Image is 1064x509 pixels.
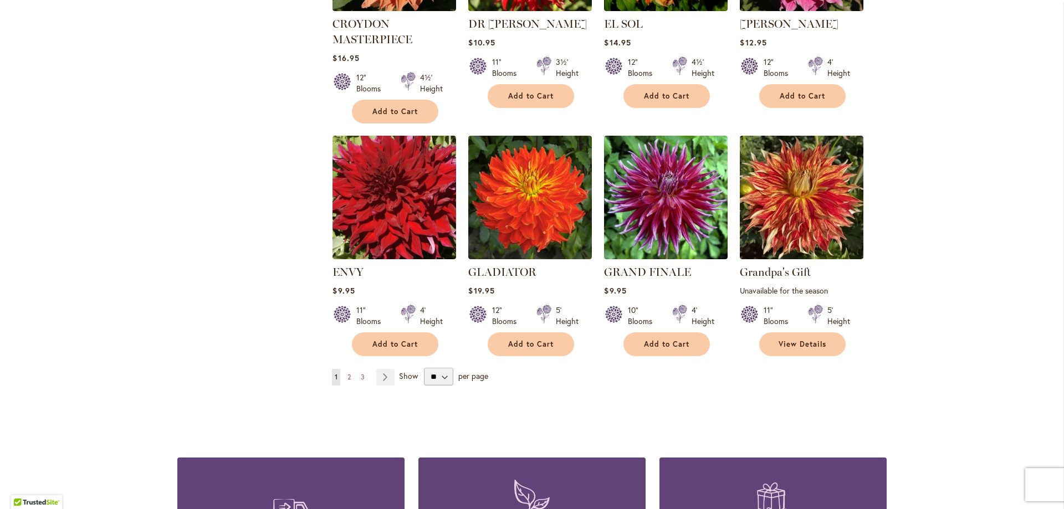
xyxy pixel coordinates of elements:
a: 3 [358,369,367,385]
div: 11" Blooms [356,305,387,327]
a: EL SOL [604,17,643,30]
a: DR [PERSON_NAME] [468,17,587,30]
a: [PERSON_NAME] [740,17,838,30]
button: Add to Cart [352,100,438,124]
span: $14.95 [604,37,631,48]
span: Add to Cart [508,91,554,101]
a: DR LES [468,3,592,13]
div: 5' Height [556,305,579,327]
div: 4½' Height [420,72,443,94]
div: 10" Blooms [628,305,659,327]
span: Add to Cart [780,91,825,101]
img: Gladiator [468,136,592,259]
span: $16.95 [332,53,359,63]
button: Add to Cart [623,332,710,356]
a: EL SOL [604,3,728,13]
a: Envy [332,251,456,261]
a: View Details [759,332,846,356]
img: Grand Finale [604,136,728,259]
div: 5' Height [827,305,850,327]
span: 1 [335,373,337,381]
span: $12.95 [740,37,766,48]
span: per page [458,371,488,381]
div: 4' Height [420,305,443,327]
span: Show [399,371,418,381]
a: ENVY [332,265,364,279]
a: CROYDON MASTERPIECE [332,17,412,46]
span: $9.95 [604,285,626,296]
span: View Details [779,340,826,349]
div: 11" Blooms [492,56,523,79]
span: $9.95 [332,285,355,296]
span: 2 [347,373,351,381]
span: 3 [361,373,365,381]
iframe: Launch Accessibility Center [8,470,39,501]
div: 12" Blooms [628,56,659,79]
img: Envy [332,136,456,259]
button: Add to Cart [759,84,846,108]
img: Grandpa's Gift [740,136,863,259]
div: 12" Blooms [492,305,523,327]
span: Add to Cart [644,340,689,349]
span: Add to Cart [508,340,554,349]
div: 4' Height [827,56,850,79]
a: GLADIATOR [468,265,536,279]
button: Add to Cart [488,84,574,108]
a: GRAND FINALE [604,265,691,279]
span: $10.95 [468,37,495,48]
span: $19.95 [468,285,494,296]
a: CROYDON MASTERPIECE [332,3,456,13]
p: Unavailable for the season [740,285,863,296]
button: Add to Cart [623,84,710,108]
a: Gladiator [468,251,592,261]
span: Add to Cart [644,91,689,101]
div: 11" Blooms [764,305,795,327]
span: Add to Cart [372,107,418,116]
div: 12" Blooms [356,72,387,94]
a: Grandpa's Gift [740,251,863,261]
span: Add to Cart [372,340,418,349]
div: 12" Blooms [764,56,795,79]
button: Add to Cart [352,332,438,356]
button: Add to Cart [488,332,574,356]
a: EMORY PAUL [740,3,863,13]
div: 3½' Height [556,56,579,79]
a: Grand Finale [604,251,728,261]
a: Grandpa's Gift [740,265,811,279]
a: 2 [345,369,354,385]
div: 4' Height [692,305,714,327]
div: 4½' Height [692,56,714,79]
